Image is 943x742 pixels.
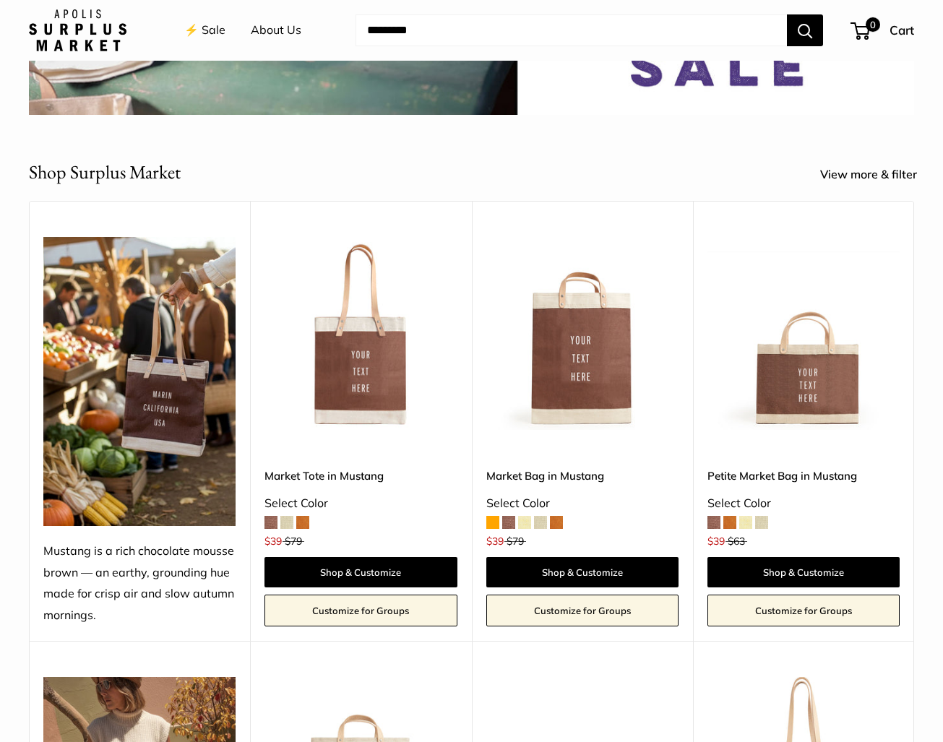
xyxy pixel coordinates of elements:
[184,20,225,41] a: ⚡️ Sale
[264,237,457,429] a: Market Tote in MustangMarket Tote in Mustang
[486,493,679,514] div: Select Color
[264,535,282,548] span: $39
[507,535,524,548] span: $79
[852,19,914,42] a: 0 Cart
[264,595,457,626] a: Customize for Groups
[820,164,933,186] a: View more & filter
[29,158,181,186] h2: Shop Surplus Market
[787,14,823,46] button: Search
[707,493,900,514] div: Select Color
[707,535,725,548] span: $39
[285,535,302,548] span: $79
[486,595,679,626] a: Customize for Groups
[264,237,457,429] img: Market Tote in Mustang
[707,557,900,587] a: Shop & Customize
[356,14,787,46] input: Search...
[264,467,457,484] a: Market Tote in Mustang
[890,22,914,38] span: Cart
[486,467,679,484] a: Market Bag in Mustang
[866,17,880,32] span: 0
[251,20,301,41] a: About Us
[486,237,679,429] a: Market Bag in MustangMarket Bag in Mustang
[43,540,236,627] div: Mustang is a rich chocolate mousse brown — an earthy, grounding hue made for crisp air and slow a...
[707,595,900,626] a: Customize for Groups
[264,557,457,587] a: Shop & Customize
[707,237,900,429] img: Petite Market Bag in Mustang
[707,237,900,429] a: Petite Market Bag in MustangPetite Market Bag in Mustang
[486,237,679,429] img: Market Bag in Mustang
[29,9,126,51] img: Apolis: Surplus Market
[486,557,679,587] a: Shop & Customize
[728,535,745,548] span: $63
[707,467,900,484] a: Petite Market Bag in Mustang
[43,237,236,525] img: Mustang is a rich chocolate mousse brown — an earthy, grounding hue made for crisp air and slow a...
[264,493,457,514] div: Select Color
[486,535,504,548] span: $39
